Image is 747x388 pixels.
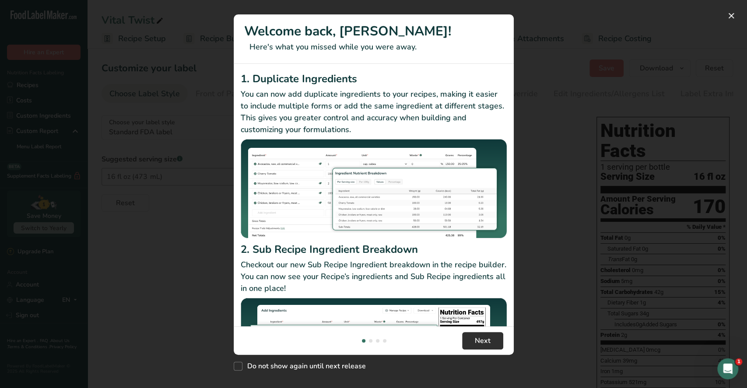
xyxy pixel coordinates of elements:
[475,336,491,346] span: Next
[735,358,742,365] span: 1
[241,71,507,87] h2: 1. Duplicate Ingredients
[717,358,738,379] iframe: Intercom live chat
[241,241,507,257] h2: 2. Sub Recipe Ingredient Breakdown
[244,21,503,41] h1: Welcome back, [PERSON_NAME]!
[241,139,507,238] img: Duplicate Ingredients
[241,88,507,136] p: You can now add duplicate ingredients to your recipes, making it easier to include multiple forms...
[462,332,503,350] button: Next
[244,41,503,53] p: Here's what you missed while you were away.
[242,362,366,371] span: Do not show again until next release
[241,259,507,294] p: Checkout our new Sub Recipe Ingredient breakdown in the recipe builder. You can now see your Reci...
